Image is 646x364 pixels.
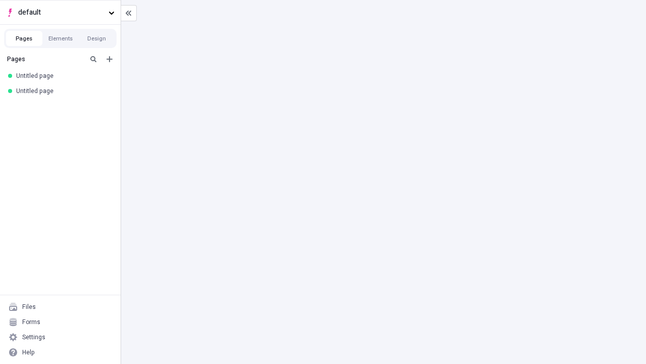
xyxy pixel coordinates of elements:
[16,72,109,80] div: Untitled page
[103,53,116,65] button: Add new
[22,333,45,341] div: Settings
[79,31,115,46] button: Design
[22,303,36,311] div: Files
[42,31,79,46] button: Elements
[22,348,35,356] div: Help
[7,55,83,63] div: Pages
[22,318,40,326] div: Forms
[18,7,104,18] span: default
[6,31,42,46] button: Pages
[16,87,109,95] div: Untitled page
